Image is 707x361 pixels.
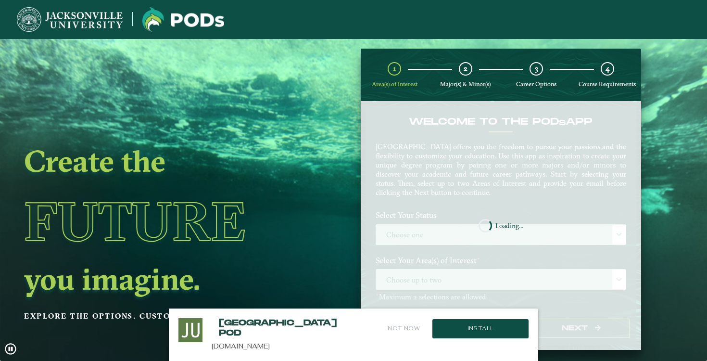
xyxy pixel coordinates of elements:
[24,178,294,265] h1: Future
[372,80,417,88] span: Area(s) of Interest
[17,7,123,32] img: Jacksonville University logo
[432,319,529,338] button: Install
[24,147,294,174] h2: Create the
[464,64,467,73] span: 2
[579,80,636,88] span: Course Requirements
[535,64,538,73] span: 3
[178,318,202,342] img: Install this Application?
[516,80,556,88] span: Career Options
[393,64,396,73] span: 1
[219,318,319,338] h2: [GEOGRAPHIC_DATA] POD
[606,64,609,73] span: 4
[387,318,421,339] button: Not Now
[24,265,294,292] h2: you imagine.
[212,342,270,350] a: [DOMAIN_NAME]
[24,309,294,323] p: Explore the options. Customize your path.
[495,222,523,229] span: Loading...
[142,7,224,32] img: Jacksonville University logo
[440,80,491,88] span: Major(s) & Minor(s)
